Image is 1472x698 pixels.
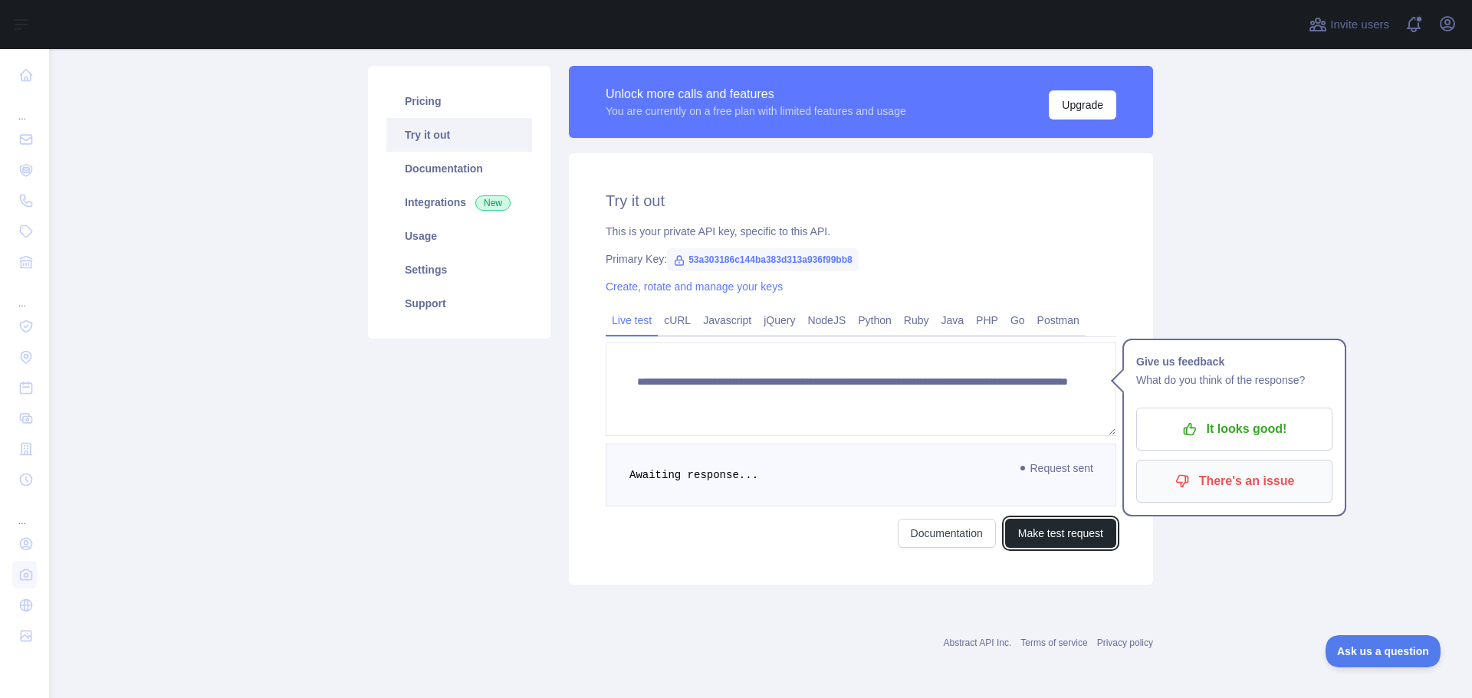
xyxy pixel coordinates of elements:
span: 53a303186c144ba383d313a936f99bb8 [667,248,859,271]
a: NodeJS [801,308,852,333]
a: Documentation [898,519,996,548]
a: Create, rotate and manage your keys [606,280,783,293]
span: New [475,195,511,211]
a: Live test [606,308,658,333]
a: Settings [386,253,532,287]
a: Documentation [386,152,532,185]
h1: Give us feedback [1136,352,1332,371]
a: PHP [970,308,1004,333]
a: Go [1004,308,1031,333]
a: Terms of service [1020,637,1087,648]
a: Abstract API Inc. [944,637,1012,648]
div: ... [12,496,37,527]
span: Awaiting response... [629,469,758,481]
h2: Try it out [606,190,1116,211]
p: What do you think of the response? [1136,371,1332,389]
a: Privacy policy [1097,637,1153,648]
div: You are currently on a free plan with limited features and usage [606,103,906,119]
button: Invite users [1306,12,1392,37]
a: Integrations New [386,185,532,219]
button: Make test request [1005,519,1116,548]
a: cURL [658,308,697,333]
a: Java [935,308,971,333]
button: There's an issue [1136,460,1332,503]
span: Request sent [1014,459,1102,477]
a: Try it out [386,118,532,152]
p: It looks good! [1148,416,1321,442]
div: ... [12,279,37,310]
span: Invite users [1330,16,1389,34]
button: It looks good! [1136,408,1332,451]
a: Pricing [386,84,532,118]
iframe: Toggle Customer Support [1326,635,1441,667]
div: Primary Key: [606,251,1116,267]
div: This is your private API key, specific to this API. [606,224,1116,239]
button: Upgrade [1049,90,1116,120]
a: Usage [386,219,532,253]
a: Postman [1031,308,1086,333]
p: There's an issue [1148,468,1321,494]
a: Javascript [697,308,757,333]
div: Unlock more calls and features [606,85,906,103]
a: Python [852,308,898,333]
a: Ruby [898,308,935,333]
div: ... [12,92,37,123]
a: Support [386,287,532,320]
a: jQuery [757,308,801,333]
